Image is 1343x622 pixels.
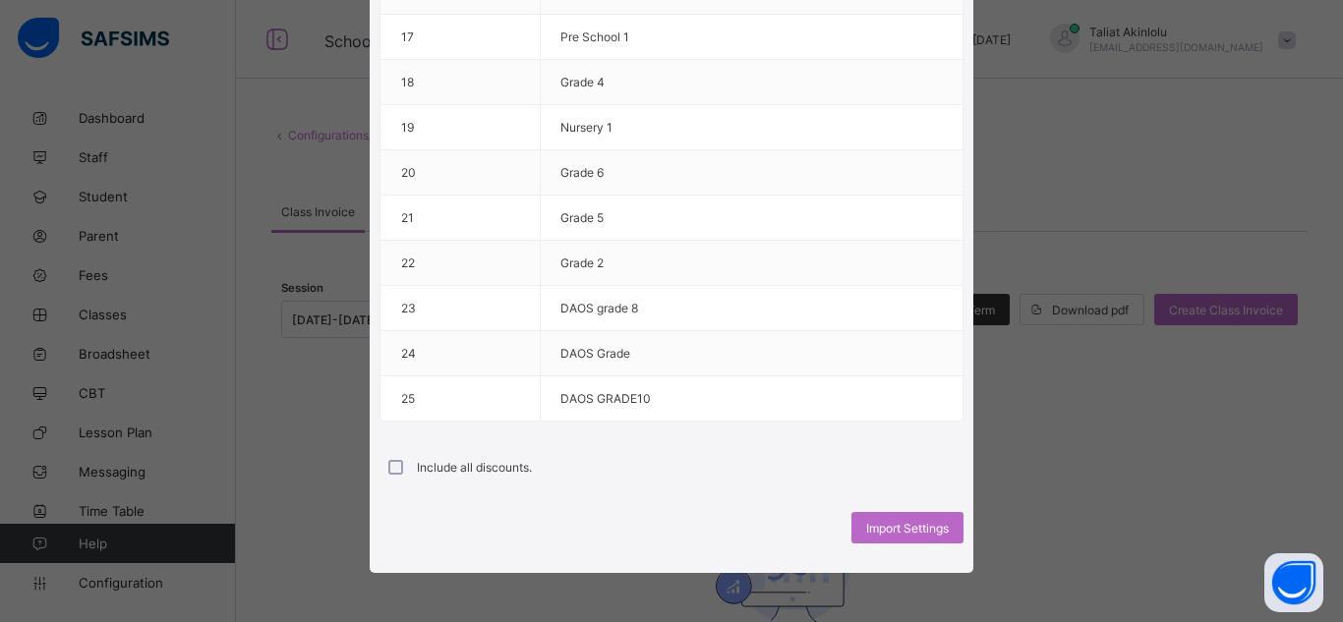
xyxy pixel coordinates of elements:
[540,331,963,376] td: DAOS Grade
[380,286,540,331] td: 23
[540,15,963,60] td: Pre School 1
[380,150,540,196] td: 20
[380,331,540,376] td: 24
[540,376,963,422] td: DAOS GRADE10
[866,521,949,536] span: Import Settings
[540,196,963,241] td: Grade 5
[1264,553,1323,612] button: Open asap
[540,105,963,150] td: Nursery 1
[417,460,532,475] label: Include all discounts.
[540,150,963,196] td: Grade 6
[380,15,540,60] td: 17
[540,241,963,286] td: Grade 2
[380,60,540,105] td: 18
[380,241,540,286] td: 22
[540,60,963,105] td: Grade 4
[380,105,540,150] td: 19
[380,376,540,422] td: 25
[380,196,540,241] td: 21
[540,286,963,331] td: DAOS grade 8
